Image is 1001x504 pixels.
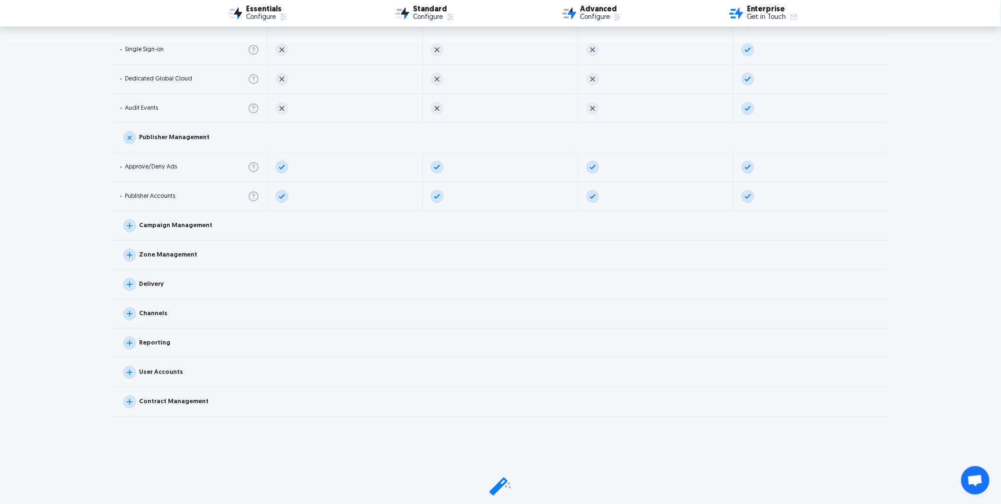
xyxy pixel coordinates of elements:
[139,222,212,229] div: Campaign Management
[139,398,209,405] div: Contract Management
[246,13,288,22] a: Configure
[125,164,177,170] div: Approve/Deny Ads
[747,6,799,13] div: Enterprise
[139,134,210,141] div: Publisher Management
[413,13,455,22] a: Configure
[580,13,622,22] a: Configure
[139,252,197,258] div: Zone Management
[747,13,799,22] a: Get in Touch
[413,14,443,21] div: Configure
[246,6,288,13] div: Essentials
[139,281,164,287] div: Delivery
[580,6,622,13] div: Advanced
[413,6,455,13] div: Standard
[580,14,610,21] div: Configure
[125,46,164,53] div: Single Sign-on
[139,369,183,375] div: User Accounts
[125,193,175,199] div: Publisher Accounts
[747,14,786,21] div: Get in Touch
[125,76,192,82] div: Dedicated Global Cloud
[125,105,158,111] div: Audit Events
[139,340,170,346] div: Reporting
[139,310,167,317] div: Channels
[961,466,990,495] div: Open chat
[246,14,276,21] div: Configure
